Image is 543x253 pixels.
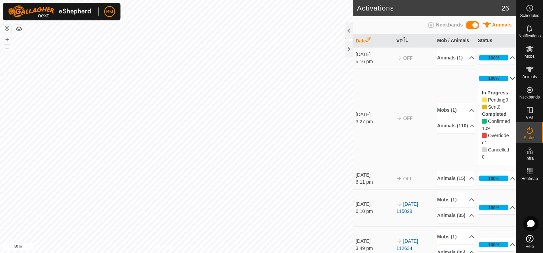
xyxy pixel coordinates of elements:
h2: Activations [357,4,502,12]
div: [DATE] [356,201,393,208]
button: Map Layers [15,25,23,33]
span: Heatmap [521,177,538,181]
div: 5:16 pm [356,58,393,65]
p-sorticon: Activate to sort [403,38,408,43]
div: 100% [479,176,508,181]
span: Mobs [525,54,535,58]
span: Infra [525,156,533,160]
div: [DATE] [356,111,393,118]
div: 100% [479,242,508,247]
p-accordion-header: 100% [478,51,515,65]
button: Reset Map [3,24,11,33]
div: 3:27 pm [356,118,393,125]
span: Cancelled [488,147,509,152]
a: Privacy Policy [150,244,175,250]
div: 6:11 pm [356,179,393,186]
span: Confirmed [482,126,490,131]
th: Status [475,34,516,48]
span: Cancelled [482,154,485,160]
th: Date [353,34,394,48]
div: 100% [479,55,508,60]
img: arrow [396,176,402,181]
p-sorticon: Activate to sort [366,38,371,43]
th: VP [394,34,434,48]
div: 6:10 pm [356,208,393,215]
a: Contact Us [183,244,203,250]
div: 100% [488,175,500,182]
div: [DATE] [356,238,393,245]
span: Pending [505,97,508,103]
label: Completed [482,111,506,117]
img: arrow [396,115,402,121]
img: arrow [396,55,402,61]
p-accordion-header: 100% [478,201,515,214]
div: 100% [488,75,500,82]
p-accordion-header: 100% [478,238,515,251]
span: OFF [403,55,413,61]
span: BM [106,8,113,15]
p-accordion-content: 100% [478,85,515,165]
div: 100% [488,55,500,61]
p-accordion-header: Mobs (1) [437,229,474,245]
span: OFF [403,176,413,181]
span: Sent [498,104,501,110]
i: 109 Confirmed 75494, 75463, 75560, 75508, 75561, 75554, 75498, 75556, 75481, 75486, 75458, 75471,... [482,119,487,124]
p-accordion-header: Animals (1) [437,50,474,66]
label: In Progress [482,90,508,95]
span: VPs [526,115,533,120]
span: Help [525,245,534,249]
i: 0 Sent [482,105,487,109]
span: OFF [403,115,413,121]
p-accordion-header: Animals (15) [437,171,474,186]
img: Gallagher Logo [8,5,93,18]
span: Schedules [520,14,539,18]
button: + [3,36,11,44]
i: 1 Overridden 75500, [482,133,487,138]
i: 0 Pending [482,97,487,102]
span: Status [524,136,535,140]
a: [DATE] 112634 [396,238,418,251]
span: Animals [492,22,512,28]
p-accordion-header: Mobs (1) [437,192,474,207]
p-accordion-header: Animals (110) [437,118,474,133]
span: Neckbands [519,95,540,99]
span: Confirmed [488,119,510,124]
span: Animals [522,75,537,79]
span: Overridden [482,133,509,145]
p-accordion-header: Mobs (1) [437,103,474,118]
span: Neckbands [436,22,463,28]
span: Pending [488,97,505,103]
div: [DATE] [356,51,393,58]
i: 0 Cancelled [482,147,487,152]
div: 100% [488,204,500,211]
span: Overridden [485,140,487,145]
a: Help [516,232,543,251]
a: [DATE] 115028 [396,201,418,214]
div: 100% [479,205,508,210]
button: – [3,44,11,53]
div: 100% [479,76,508,81]
p-accordion-header: 100% [478,171,515,185]
div: 3:49 pm [356,245,393,252]
span: Pending [488,104,498,110]
span: Notifications [519,34,541,38]
div: [DATE] [356,171,393,179]
p-accordion-header: Animals (35) [437,208,474,223]
img: arrow [396,238,402,244]
p-accordion-header: 100% [478,72,515,85]
div: 100% [488,241,500,248]
th: Mob / Animals [434,34,475,48]
span: 26 [502,3,509,13]
img: arrow [396,201,402,207]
